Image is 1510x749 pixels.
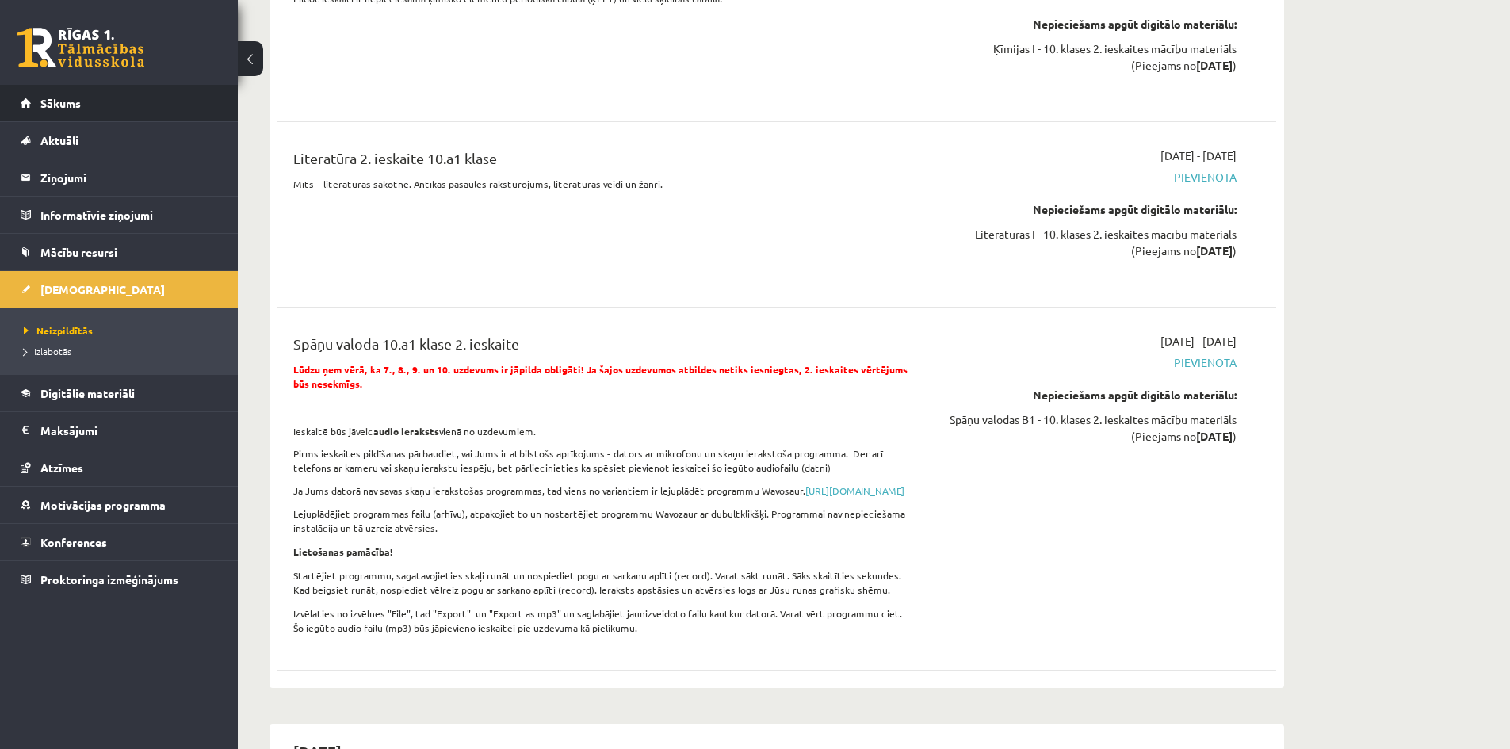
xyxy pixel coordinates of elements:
[21,271,218,308] a: [DEMOGRAPHIC_DATA]
[1160,147,1237,164] span: [DATE] - [DATE]
[40,159,218,196] legend: Ziņojumi
[40,412,218,449] legend: Maksājumi
[17,28,144,67] a: Rīgas 1. Tālmācības vidusskola
[21,449,218,486] a: Atzīmes
[293,483,914,498] p: Ja Jums datorā nav savas skaņu ierakstošas programmas, tad viens no variantiem ir lejuplādēt prog...
[938,354,1237,371] span: Pievienota
[293,545,393,558] strong: Lietošanas pamācība!
[40,96,81,110] span: Sākums
[293,506,914,535] p: Lejuplādējiet programmas failu (arhīvu), atpakojiet to un nostartējiet programmu Wavozaur ar dubu...
[938,201,1237,218] div: Nepieciešams apgūt digitālo materiālu:
[21,197,218,233] a: Informatīvie ziņojumi
[40,460,83,475] span: Atzīmes
[1196,429,1233,443] strong: [DATE]
[1196,58,1233,72] strong: [DATE]
[938,226,1237,259] div: Literatūras I - 10. klases 2. ieskaites mācību materiāls (Pieejams no )
[293,606,914,635] p: Izvēlaties no izvēlnes "File", tad "Export" un "Export as mp3" un saglabājiet jaunizveidoto failu...
[293,424,914,438] p: Ieskaitē būs jāveic vienā no uzdevumiem.
[21,412,218,449] a: Maksājumi
[21,122,218,159] a: Aktuāli
[40,133,78,147] span: Aktuāli
[24,323,222,338] a: Neizpildītās
[21,524,218,560] a: Konferences
[21,234,218,270] a: Mācību resursi
[293,446,914,475] p: Pirms ieskaites pildīšanas pārbaudiet, vai Jums ir atbilstošs aprīkojums - dators ar mikrofonu un...
[293,147,914,177] div: Literatūra 2. ieskaite 10.a1 klase
[40,386,135,400] span: Digitālie materiāli
[21,561,218,598] a: Proktoringa izmēģinājums
[24,344,222,358] a: Izlabotās
[40,572,178,587] span: Proktoringa izmēģinājums
[24,345,71,357] span: Izlabotās
[293,568,914,597] p: Startējiet programmu, sagatavojieties skaļi runāt un nospiediet pogu ar sarkanu aplīti (record). ...
[1160,333,1237,350] span: [DATE] - [DATE]
[805,484,904,497] a: [URL][DOMAIN_NAME]
[21,85,218,121] a: Sākums
[21,487,218,523] a: Motivācijas programma
[21,159,218,196] a: Ziņojumi
[24,324,93,337] span: Neizpildītās
[938,169,1237,185] span: Pievienota
[40,245,117,259] span: Mācību resursi
[40,197,218,233] legend: Informatīvie ziņojumi
[293,363,908,390] span: Lūdzu ņem vērā, ka 7., 8., 9. un 10. uzdevums ir jāpilda obligāti! Ja šajos uzdevumos atbildes ne...
[938,40,1237,74] div: Ķīmijas I - 10. klases 2. ieskaites mācību materiāls (Pieejams no )
[21,375,218,411] a: Digitālie materiāli
[938,387,1237,403] div: Nepieciešams apgūt digitālo materiālu:
[293,333,914,362] div: Spāņu valoda 10.a1 klase 2. ieskaite
[1196,243,1233,258] strong: [DATE]
[938,411,1237,445] div: Spāņu valodas B1 - 10. klases 2. ieskaites mācību materiāls (Pieejams no )
[373,425,439,438] strong: audio ieraksts
[40,282,165,296] span: [DEMOGRAPHIC_DATA]
[40,535,107,549] span: Konferences
[938,16,1237,32] div: Nepieciešams apgūt digitālo materiālu:
[40,498,166,512] span: Motivācijas programma
[293,177,914,191] p: Mīts – literatūras sākotne. Antīkās pasaules raksturojums, literatūras veidi un žanri.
